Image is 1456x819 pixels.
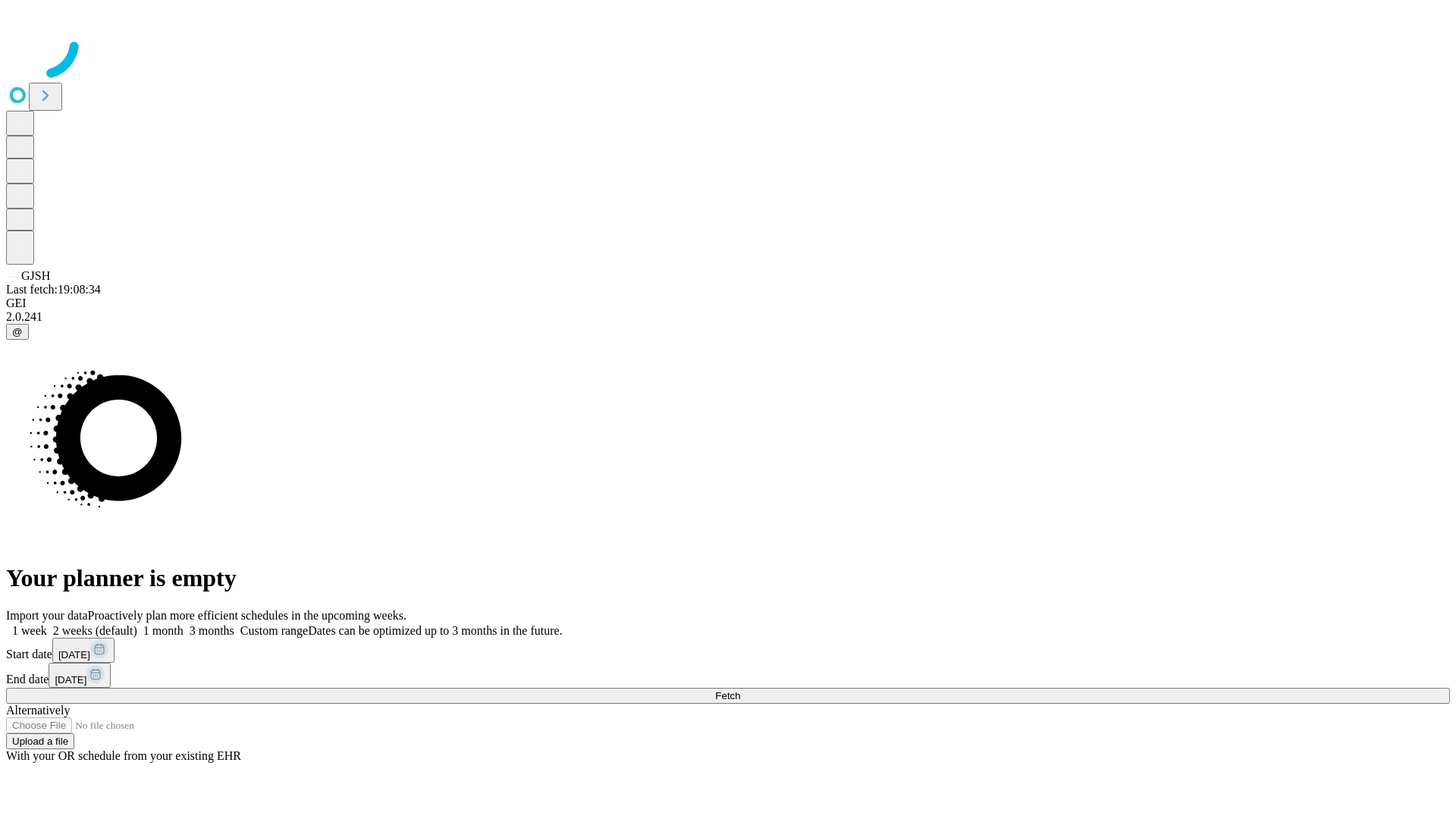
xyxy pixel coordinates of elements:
[6,704,70,717] span: Alternatively
[6,324,29,340] button: @
[53,624,137,637] span: 2 weeks (default)
[12,326,23,337] span: @
[715,690,740,701] span: Fetch
[240,624,308,637] span: Custom range
[6,638,1450,663] div: Start date
[308,624,562,637] span: Dates can be optimized up to 3 months in the future.
[6,688,1450,704] button: Fetch
[143,624,184,637] span: 1 month
[6,564,1450,592] h1: Your planner is empty
[12,624,47,637] span: 1 week
[190,624,234,637] span: 3 months
[52,638,115,663] button: [DATE]
[55,674,86,686] span: [DATE]
[6,749,241,762] span: With your OR schedule from your existing EHR
[21,269,50,282] span: GJSH
[6,310,1450,324] div: 2.0.241
[58,649,90,661] span: [DATE]
[6,609,88,622] span: Import your data
[6,733,74,749] button: Upload a file
[6,297,1450,310] div: GEI
[88,609,406,622] span: Proactively plan more efficient schedules in the upcoming weeks.
[49,663,111,688] button: [DATE]
[6,663,1450,688] div: End date
[6,283,101,296] span: Last fetch: 19:08:34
